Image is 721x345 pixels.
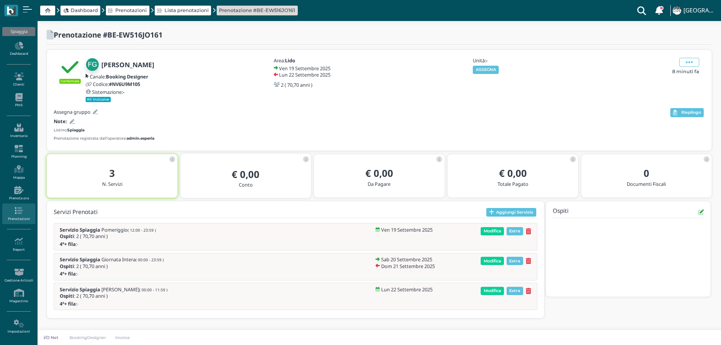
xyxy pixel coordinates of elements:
a: Prenotazioni [108,7,147,14]
b: admin.esperia [127,136,154,141]
span: Modifica [481,227,504,235]
h5: : [60,271,154,276]
img: Festa Giuseppe [86,58,99,71]
span: [PERSON_NAME] [101,287,167,292]
a: Inventario [2,121,35,141]
span: Riepilogo [681,110,701,115]
a: Planning [2,142,35,162]
small: ( 12:00 - 23:59 ) [128,227,156,233]
b: [PERSON_NAME] [101,60,154,69]
a: Dashboard [63,7,98,14]
a: Prenota ora [2,183,35,203]
a: Report [2,234,35,255]
button: ASSEGNA [473,66,499,74]
a: PMS [2,90,35,111]
a: BookingDesigner [65,334,111,340]
b: Servizio Spiaggia [60,256,100,263]
h5: : 2 ( 70,70 anni ) [60,293,167,298]
h5: : [60,301,154,306]
span: Extra [507,227,523,235]
small: Prenotazione registrata dall'operatore: [54,136,154,141]
a: Mappa [2,162,35,183]
h5: Dom 21 Settembre 2025 [381,264,435,269]
small: Listino: [54,127,84,133]
a: Gestione Articoli [2,265,35,286]
span: Dashboard [71,7,98,14]
h4: Ospiti [553,208,569,217]
span: Pomeriggio [101,227,156,232]
a: Dashboard [2,39,35,59]
h5: Documenti Fiscali [587,181,706,187]
img: ... [673,6,681,15]
b: 0 [644,167,649,180]
button: Riepilogo [670,108,704,117]
b: - [123,89,124,95]
small: ( 00:00 - 11:59 ) [139,287,167,292]
h2: Prenotazione #BE-EW516JO161 [54,31,163,39]
small: Confermata [59,79,81,83]
h5: Codice: [93,81,140,87]
a: Invoice [111,334,135,340]
span: Extra [507,287,523,295]
span: 8 minuti fa [672,68,699,75]
h5: : 2 ( 70,70 anni ) [60,234,156,239]
small: All Inclusive [86,97,111,102]
span: Extra [507,257,523,265]
h5: 2 ( 70,70 anni ) [281,82,312,87]
h5: : [60,241,154,247]
b: 4°+ fila [60,270,76,277]
span: - [77,301,78,306]
h4: Servizi Prenotati [54,209,98,215]
b: - [486,57,487,64]
h5: Lun 22 Settembre 2025 [279,72,330,77]
iframe: Help widget launcher [668,322,715,339]
a: Prenotazione #BE-EW516JO161 [219,7,295,14]
b: Note: [54,118,67,125]
b: Booking Designer [106,73,148,80]
b: Servizio Spiaggia [60,286,100,293]
span: Giornata Intera [101,257,164,262]
a: Impostazioni [2,316,35,337]
h5: Area: [274,58,353,63]
b: 4°+ fila [60,300,76,307]
a: Lista prenotazioni [157,7,209,14]
small: ( 00:00 - 23:59 ) [136,257,164,262]
h4: [GEOGRAPHIC_DATA] [683,8,716,14]
button: Aggiungi Servizio [486,208,536,217]
h5: Unità: [473,58,552,63]
h5: Canale: [90,74,148,79]
a: Canale:Booking Designer [86,74,148,79]
img: logo [7,6,15,15]
b: Ospiti [60,292,74,299]
h5: Conto [187,182,305,187]
b: € 0,00 [365,167,393,180]
h5: Lun 22 Settembre 2025 [381,287,433,292]
a: Clienti [2,69,35,90]
span: - [77,241,78,247]
h5: Assegna gruppo [54,109,91,114]
b: 4°+ fila [60,241,76,247]
a: Magazzino [2,286,35,306]
b: Spiaggia [67,128,84,133]
p: I/O Net [42,334,60,340]
b: Servizio Spiaggia [60,226,100,233]
span: Modifica [481,257,504,265]
a: Codice:#NV6U9M105 [86,81,140,87]
a: Prenotazioni [2,203,35,224]
b: 3 [109,167,115,180]
h5: : 2 ( 70,70 anni ) [60,264,164,269]
h5: Da Pagare [320,181,438,187]
span: - [77,271,78,276]
b: #NV6U9M105 [109,81,140,87]
h5: Sistemazione: [92,89,124,95]
h5: N. Servizi [53,181,171,187]
b: Lido [285,57,295,64]
h5: Sab 20 Settembre 2025 [381,257,432,262]
b: Ospiti [60,233,74,240]
h5: Ven 19 Settembre 2025 [381,227,433,232]
span: Prenotazioni [115,7,147,14]
b: € 0,00 [232,168,259,181]
h5: Ven 19 Settembre 2025 [279,66,330,71]
b: Ospiti [60,263,74,270]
